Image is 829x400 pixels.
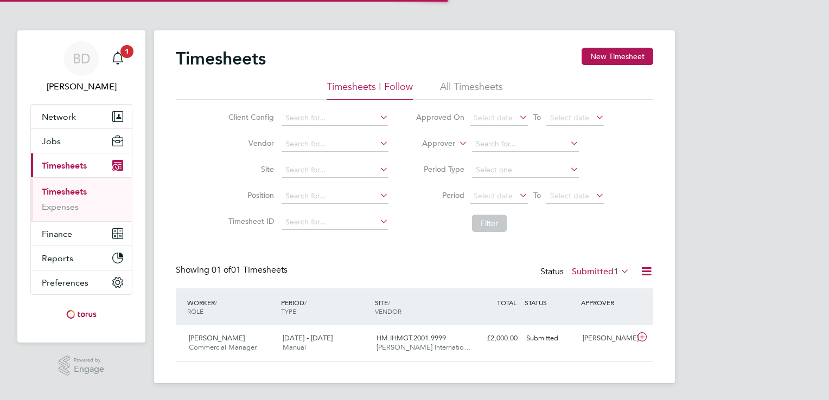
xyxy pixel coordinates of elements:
[184,293,278,321] div: WORKER
[474,113,513,122] span: Select date
[522,330,578,347] div: Submitted
[225,190,274,200] label: Position
[282,137,388,152] input: Search for...
[31,105,132,128] button: Network
[42,278,88,288] span: Preferences
[212,264,288,275] span: 01 Timesheets
[42,202,79,212] a: Expenses
[327,80,413,100] li: Timesheets I Follow
[550,191,589,201] span: Select date
[30,80,132,93] span: Brent Davies
[31,153,132,177] button: Timesheets
[282,163,388,178] input: Search for...
[281,307,296,315] span: TYPE
[416,164,464,174] label: Period Type
[375,307,401,315] span: VENDOR
[416,190,464,200] label: Period
[225,216,274,226] label: Timesheet ID
[578,330,635,347] div: [PERSON_NAME]
[406,138,455,149] label: Approver
[31,270,132,294] button: Preferences
[176,48,266,69] h2: Timesheets
[282,215,388,230] input: Search for...
[42,160,87,171] span: Timesheets
[30,306,132,323] a: Go to home page
[582,48,653,65] button: New Timesheet
[282,111,388,126] input: Search for...
[187,307,203,315] span: ROLE
[472,163,579,178] input: Select one
[278,293,372,321] div: PERIOD
[42,253,73,263] span: Reports
[377,333,446,343] span: HM.IHMGT.2001.9999
[474,191,513,201] span: Select date
[372,293,466,321] div: SITE
[212,264,231,275] span: 01 of
[189,343,257,352] span: Commercial Manager
[42,136,61,146] span: Jobs
[465,330,522,347] div: £2,000.00
[572,266,629,277] label: Submitted
[107,41,129,76] a: 1
[31,222,132,246] button: Finance
[377,343,471,352] span: [PERSON_NAME] Internatio…
[578,293,635,312] div: APPROVER
[225,164,274,174] label: Site
[614,266,618,277] span: 1
[189,333,245,343] span: [PERSON_NAME]
[282,189,388,204] input: Search for...
[388,298,390,307] span: /
[304,298,307,307] span: /
[472,215,507,232] button: Filter
[522,293,578,312] div: STATUS
[42,186,87,197] a: Timesheets
[30,41,132,93] a: BD[PERSON_NAME]
[283,343,306,352] span: Manual
[31,177,132,221] div: Timesheets
[120,45,133,58] span: 1
[497,298,516,307] span: TOTAL
[17,30,145,343] nav: Main navigation
[530,110,544,124] span: To
[215,298,217,307] span: /
[42,112,76,122] span: Network
[550,113,589,122] span: Select date
[472,137,579,152] input: Search for...
[225,138,274,148] label: Vendor
[540,264,632,280] div: Status
[283,333,333,343] span: [DATE] - [DATE]
[416,112,464,122] label: Approved On
[31,129,132,153] button: Jobs
[73,51,91,66] span: BD
[74,365,104,374] span: Engage
[74,356,104,365] span: Powered by
[176,264,290,276] div: Showing
[31,246,132,270] button: Reports
[42,229,72,239] span: Finance
[440,80,503,100] li: All Timesheets
[59,356,105,376] a: Powered byEngage
[530,188,544,202] span: To
[62,306,100,323] img: torus-logo-retina.png
[225,112,274,122] label: Client Config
